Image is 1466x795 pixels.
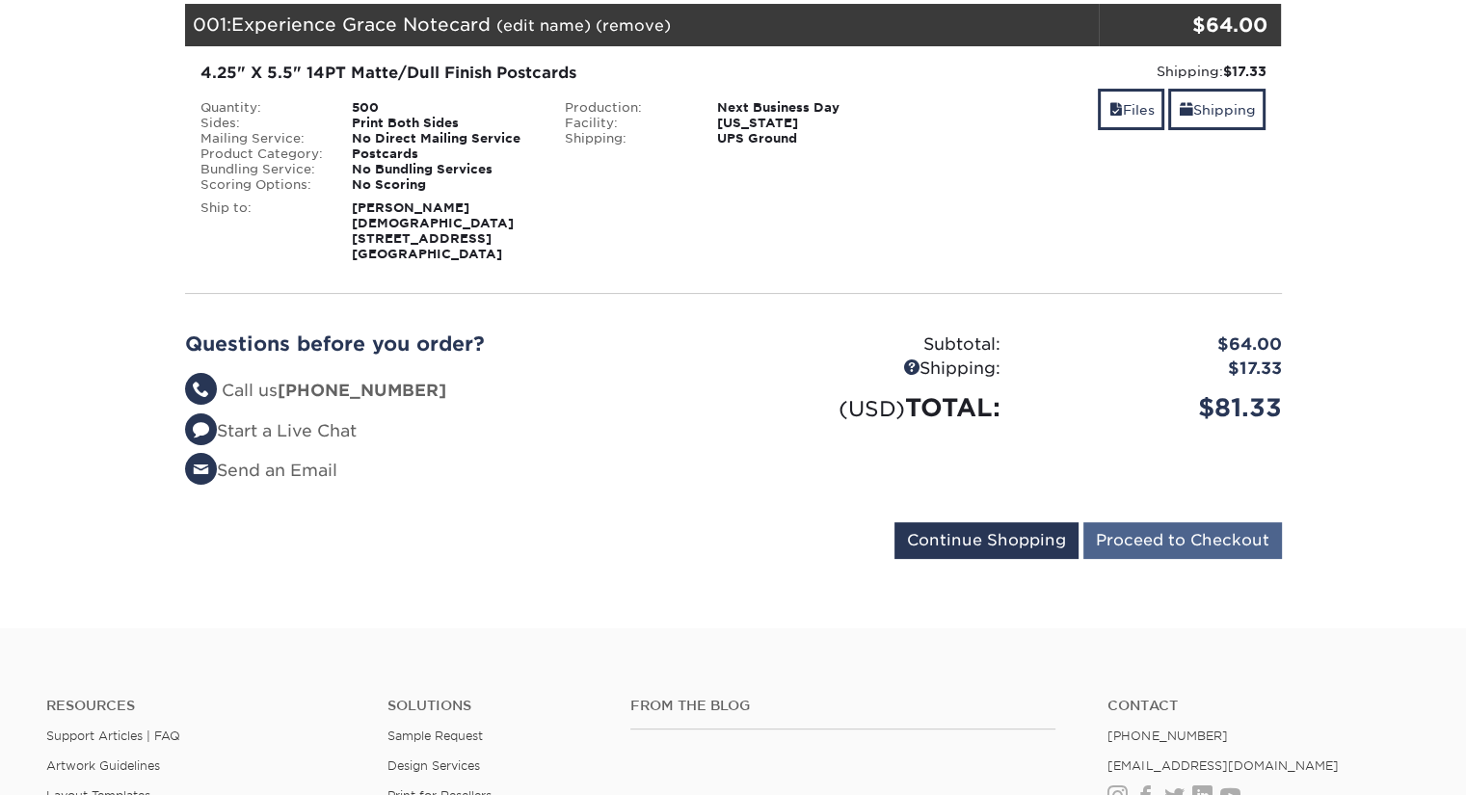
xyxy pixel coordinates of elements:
div: 500 [337,100,550,116]
a: Start a Live Chat [185,421,357,440]
strong: $17.33 [1222,64,1266,79]
strong: [PHONE_NUMBER] [278,381,446,400]
input: Proceed to Checkout [1083,522,1282,559]
div: 4.25" X 5.5" 14PT Matte/Dull Finish Postcards [200,62,901,85]
a: (edit name) [496,16,591,35]
span: files [1108,102,1122,118]
div: Facility: [550,116,703,131]
div: Mailing Service: [186,131,338,146]
div: 001: [185,4,1099,46]
a: [EMAIL_ADDRESS][DOMAIN_NAME] [1107,758,1338,773]
div: [US_STATE] [703,116,916,131]
a: Files [1098,89,1164,130]
div: Sides: [186,116,338,131]
div: TOTAL: [733,389,1015,426]
div: Subtotal: [733,332,1015,358]
div: $64.00 [1015,332,1296,358]
div: Production: [550,100,703,116]
li: Call us [185,379,719,404]
div: Bundling Service: [186,162,338,177]
div: Product Category: [186,146,338,162]
a: (remove) [596,16,671,35]
div: UPS Ground [703,131,916,146]
div: Postcards [337,146,550,162]
div: Shipping: [550,131,703,146]
div: Next Business Day [703,100,916,116]
div: No Bundling Services [337,162,550,177]
span: shipping [1179,102,1192,118]
div: No Scoring [337,177,550,193]
span: Experience Grace Notecard [231,13,491,35]
div: Shipping: [733,357,1015,382]
div: Scoring Options: [186,177,338,193]
h2: Questions before you order? [185,332,719,356]
h4: Resources [46,698,359,714]
div: $64.00 [1099,11,1267,40]
a: [PHONE_NUMBER] [1107,729,1227,743]
a: Send an Email [185,461,337,480]
input: Continue Shopping [894,522,1079,559]
h4: Solutions [387,698,602,714]
div: Quantity: [186,100,338,116]
div: Ship to: [186,200,338,262]
div: No Direct Mailing Service [337,131,550,146]
div: $81.33 [1015,389,1296,426]
div: $17.33 [1015,357,1296,382]
div: Print Both Sides [337,116,550,131]
strong: [PERSON_NAME] [DEMOGRAPHIC_DATA] [STREET_ADDRESS] [GEOGRAPHIC_DATA] [352,200,514,261]
a: Shipping [1168,89,1266,130]
h4: From the Blog [630,698,1055,714]
div: Shipping: [930,62,1266,81]
a: Contact [1107,698,1420,714]
small: (USD) [839,396,905,421]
